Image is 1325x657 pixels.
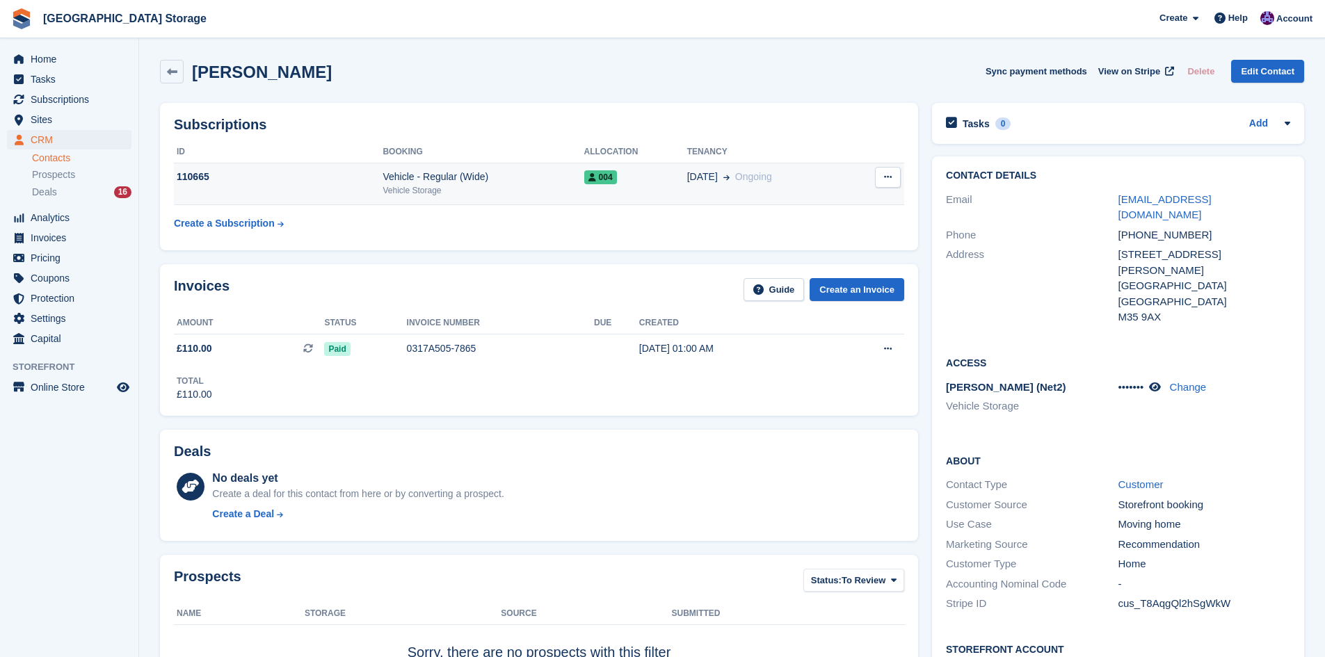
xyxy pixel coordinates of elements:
div: Accounting Nominal Code [946,576,1118,592]
a: View on Stripe [1093,60,1177,83]
span: [PERSON_NAME] (Net2) [946,381,1066,393]
div: Stripe ID [946,596,1118,612]
div: [DATE] 01:00 AM [639,341,830,356]
a: menu [7,90,131,109]
div: Use Case [946,517,1118,533]
div: Marketing Source [946,537,1118,553]
div: Customer Source [946,497,1118,513]
span: Paid [324,342,350,356]
div: Customer Type [946,556,1118,572]
span: Sites [31,110,114,129]
a: Contacts [32,152,131,165]
div: Storefront booking [1118,497,1290,513]
th: Due [594,312,639,334]
div: Contact Type [946,477,1118,493]
span: Ongoing [735,171,772,182]
a: menu [7,289,131,308]
a: menu [7,110,131,129]
a: menu [7,329,131,348]
a: menu [7,378,131,397]
button: Sync payment methods [986,60,1087,83]
span: Analytics [31,208,114,227]
div: No deals yet [212,470,504,487]
span: Capital [31,329,114,348]
span: Protection [31,289,114,308]
span: Tasks [31,70,114,89]
div: Total [177,375,212,387]
th: Name [174,603,305,625]
a: Edit Contact [1231,60,1304,83]
div: [PHONE_NUMBER] [1118,227,1290,243]
span: 004 [584,170,617,184]
div: Phone [946,227,1118,243]
th: Amount [174,312,324,334]
span: Prospects [32,168,75,181]
a: menu [7,268,131,288]
h2: Prospects [174,569,241,594]
a: menu [7,248,131,268]
th: ID [174,141,383,163]
h2: Deals [174,444,211,460]
a: Create a Subscription [174,211,284,236]
div: Create a Subscription [174,216,275,231]
div: Address [946,247,1118,325]
div: 0 [995,117,1011,130]
div: Vehicle Storage [383,184,584,197]
a: menu [7,309,131,328]
span: View on Stripe [1098,65,1160,79]
span: [DATE] [687,170,718,184]
a: menu [7,49,131,69]
th: Allocation [584,141,687,163]
th: Storage [305,603,501,625]
th: Source [501,603,671,625]
div: 16 [114,186,131,198]
button: Delete [1182,60,1220,83]
img: Hollie Harvey [1260,11,1274,25]
div: cus_T8AqgQl2hSgWkW [1118,596,1290,612]
th: Created [639,312,830,334]
th: Tenancy [687,141,849,163]
div: [STREET_ADDRESS][PERSON_NAME] [1118,247,1290,278]
a: Create a Deal [212,507,504,521]
a: menu [7,228,131,248]
img: stora-icon-8386f47178a22dfd0bd8f6a31ec36ba5ce8667c1dd55bd0f319d3a0aa187defe.svg [11,8,32,29]
div: Vehicle - Regular (Wide) [383,170,584,184]
h2: Invoices [174,278,230,301]
div: M35 9AX [1118,309,1290,325]
span: Settings [31,309,114,328]
a: menu [7,208,131,227]
th: Status [324,312,406,334]
span: Storefront [13,360,138,374]
a: menu [7,130,131,149]
h2: Subscriptions [174,117,904,133]
a: menu [7,70,131,89]
div: Recommendation [1118,537,1290,553]
h2: [PERSON_NAME] [192,63,332,81]
a: [EMAIL_ADDRESS][DOMAIN_NAME] [1118,193,1212,221]
a: Guide [744,278,805,301]
span: CRM [31,130,114,149]
span: ••••••• [1118,381,1144,393]
span: Invoices [31,228,114,248]
span: Coupons [31,268,114,288]
div: - [1118,576,1290,592]
span: Deals [32,186,57,199]
a: Create an Invoice [810,278,904,301]
th: Submitted [672,603,904,625]
div: 0317A505-7865 [407,341,594,356]
h2: About [946,453,1290,467]
div: Create a deal for this contact from here or by converting a prospect. [212,487,504,501]
span: Online Store [31,378,114,397]
span: Account [1276,12,1312,26]
div: Home [1118,556,1290,572]
a: Add [1249,116,1268,132]
h2: Access [946,355,1290,369]
a: Deals 16 [32,185,131,200]
div: Email [946,192,1118,223]
div: [GEOGRAPHIC_DATA] [1118,294,1290,310]
span: Create [1159,11,1187,25]
h2: Contact Details [946,170,1290,181]
a: Change [1170,381,1207,393]
h2: Tasks [963,117,990,130]
span: Help [1228,11,1248,25]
